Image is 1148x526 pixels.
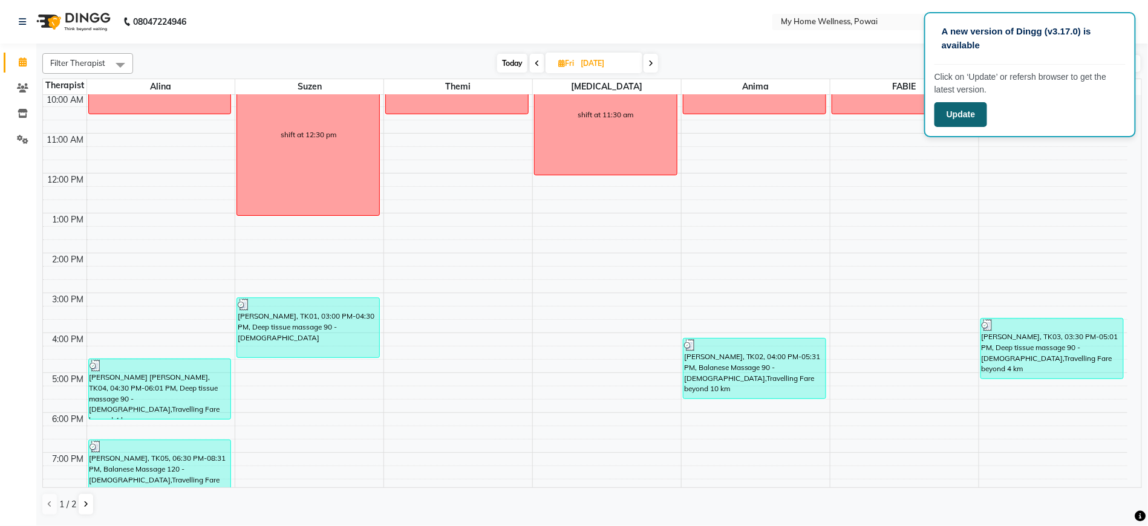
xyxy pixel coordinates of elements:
div: 7:00 PM [50,453,86,466]
p: Click on ‘Update’ or refersh browser to get the latest version. [934,71,1126,96]
button: Update [934,102,987,127]
div: 2:00 PM [50,253,86,266]
div: [PERSON_NAME], TK05, 06:30 PM-08:31 PM, Balanese Massage 120 - [DEMOGRAPHIC_DATA],Travelling Fare... [89,440,231,520]
div: 12:00 PM [45,174,86,186]
span: 1 / 2 [59,498,76,511]
b: 08047224946 [133,5,186,39]
div: 10:00 AM [45,94,86,106]
p: A new version of Dingg (v3.17.0) is available [942,25,1118,52]
div: 5:00 PM [50,373,86,386]
div: [PERSON_NAME], TK01, 03:00 PM-04:30 PM, Deep tissue massage 90 - [DEMOGRAPHIC_DATA] [237,298,379,357]
span: Anima [682,79,830,94]
div: 11:00 AM [45,134,86,146]
div: Therapist [43,79,86,92]
img: logo [31,5,114,39]
div: [PERSON_NAME] [PERSON_NAME], TK04, 04:30 PM-06:01 PM, Deep tissue massage 90 - [DEMOGRAPHIC_DATA]... [89,359,231,419]
div: 6:00 PM [50,413,86,426]
span: Suzen [235,79,383,94]
div: shift at 12:30 pm [281,129,336,140]
span: [MEDICAL_DATA] [533,79,681,94]
input: 2025-08-29 [577,54,638,73]
span: FABIE [830,79,979,94]
span: Alina [87,79,235,94]
div: [PERSON_NAME], TK02, 04:00 PM-05:31 PM, Balanese Massage 90 - [DEMOGRAPHIC_DATA],Travelling Fare ... [683,339,826,398]
div: 1:00 PM [50,213,86,226]
div: shift at 11:30 am [578,109,633,120]
div: 4:00 PM [50,333,86,346]
span: Filter Therapist [50,58,105,68]
div: [PERSON_NAME], TK03, 03:30 PM-05:01 PM, Deep tissue massage 90 - [DEMOGRAPHIC_DATA],Travelling Fa... [981,319,1123,378]
span: Fri [555,59,577,68]
span: Themi [384,79,532,94]
div: 3:00 PM [50,293,86,306]
span: Today [497,54,527,73]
